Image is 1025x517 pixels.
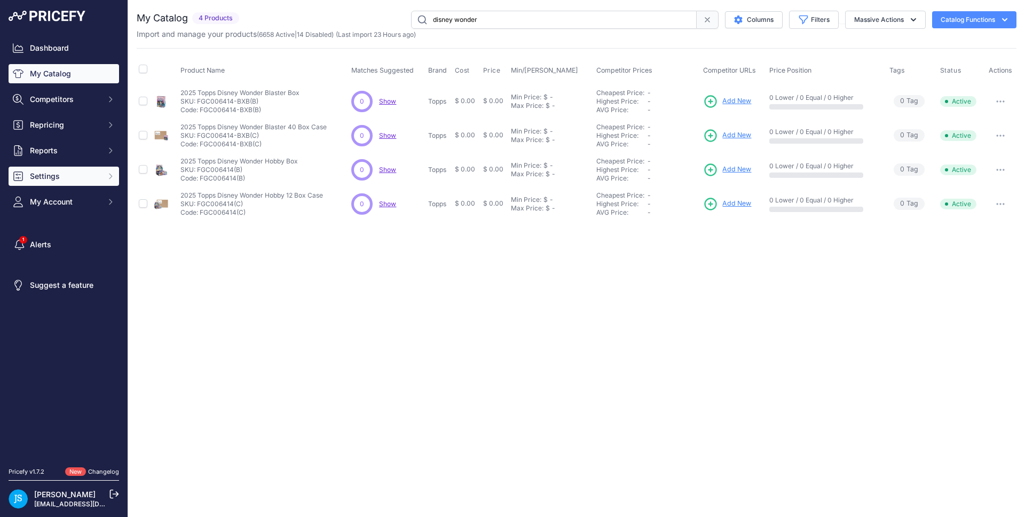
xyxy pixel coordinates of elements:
p: Topps [428,97,450,106]
p: 2025 Topps Disney Wonder Blaster Box [180,89,299,97]
span: 4 Products [192,12,239,25]
span: New [65,467,86,476]
div: Min Price: [511,127,541,136]
span: Min/[PERSON_NAME] [511,66,578,74]
span: $ 0.00 [455,199,475,207]
div: Highest Price: [596,131,648,140]
span: $ 0.00 [483,131,503,139]
span: $ 0.00 [455,165,475,173]
p: SKU: FGC006414(C) [180,200,323,208]
button: Reports [9,141,119,160]
div: $ [543,161,548,170]
span: Active [940,164,976,175]
span: Competitor URLs [703,66,756,74]
div: Min Price: [511,195,541,204]
span: - [648,166,651,174]
span: My Account [30,197,100,207]
p: 0 Lower / 0 Equal / 0 Higher [769,128,879,136]
span: $ 0.00 [455,97,475,105]
a: Alerts [9,235,119,254]
a: [PERSON_NAME] [34,490,96,499]
p: 2025 Topps Disney Wonder Hobby Box [180,157,298,166]
img: Pricefy Logo [9,11,85,21]
div: Min Price: [511,161,541,170]
span: Cost [455,66,470,75]
p: Topps [428,166,450,174]
p: Topps [428,131,450,140]
p: SKU: FGC006414-BXB(B) [180,97,299,106]
span: 0 [900,130,904,140]
a: Changelog [88,468,119,475]
p: SKU: FGC006414(B) [180,166,298,174]
span: Reports [30,145,100,156]
button: My Account [9,192,119,211]
nav: Sidebar [9,38,119,455]
span: (Last import 23 Hours ago) [336,30,416,38]
a: Cheapest Price: [596,157,644,165]
div: - [550,101,555,110]
div: AVG Price: [596,140,648,148]
div: $ [543,127,548,136]
span: 0 [360,131,364,140]
span: Add New [722,96,751,106]
span: Add New [722,199,751,209]
span: - [648,123,651,131]
span: 0 [900,199,904,209]
div: Pricefy v1.7.2 [9,467,44,476]
button: Status [940,66,964,75]
button: Columns [725,11,783,28]
div: Min Price: [511,93,541,101]
div: AVG Price: [596,106,648,114]
div: $ [546,136,550,144]
span: - [648,131,651,139]
p: Code: FGC006414(B) [180,174,298,183]
p: 2025 Topps Disney Wonder Hobby 12 Box Case [180,191,323,200]
a: [EMAIL_ADDRESS][DOMAIN_NAME] [34,500,146,508]
span: Price Position [769,66,811,74]
span: - [648,89,651,97]
div: Max Price: [511,101,543,110]
span: Tags [889,66,905,74]
span: - [648,140,651,148]
span: Settings [30,171,100,182]
div: - [550,204,555,213]
div: Highest Price: [596,97,648,106]
a: Show [379,166,396,174]
span: Actions [989,66,1012,74]
button: Filters [789,11,839,29]
div: $ [546,101,550,110]
div: - [548,195,553,204]
a: Add New [703,162,751,177]
span: Active [940,130,976,141]
button: Competitors [9,90,119,109]
a: Cheapest Price: [596,191,644,199]
a: Add New [703,128,751,143]
span: Tag [894,163,925,176]
a: Show [379,97,396,105]
div: - [550,136,555,144]
button: Price [483,66,503,75]
span: 0 [360,199,364,209]
p: 0 Lower / 0 Equal / 0 Higher [769,196,879,205]
span: Matches Suggested [351,66,414,74]
div: AVG Price: [596,208,648,217]
span: Tag [894,95,925,107]
span: $ 0.00 [483,97,503,105]
button: Massive Actions [845,11,926,29]
span: Show [379,131,396,139]
span: Competitor Prices [596,66,652,74]
button: Catalog Functions [932,11,1016,28]
span: - [648,208,651,216]
input: Search [411,11,697,29]
span: - [648,174,651,182]
a: 6658 Active [259,30,295,38]
span: Add New [722,164,751,175]
p: Code: FGC006414-BXB(B) [180,106,299,114]
p: Import and manage your products [137,29,416,40]
p: Code: FGC006414-BXB(C) [180,140,327,148]
span: - [648,97,651,105]
p: Code: FGC006414(C) [180,208,323,217]
span: 0 [900,96,904,106]
div: $ [546,204,550,213]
